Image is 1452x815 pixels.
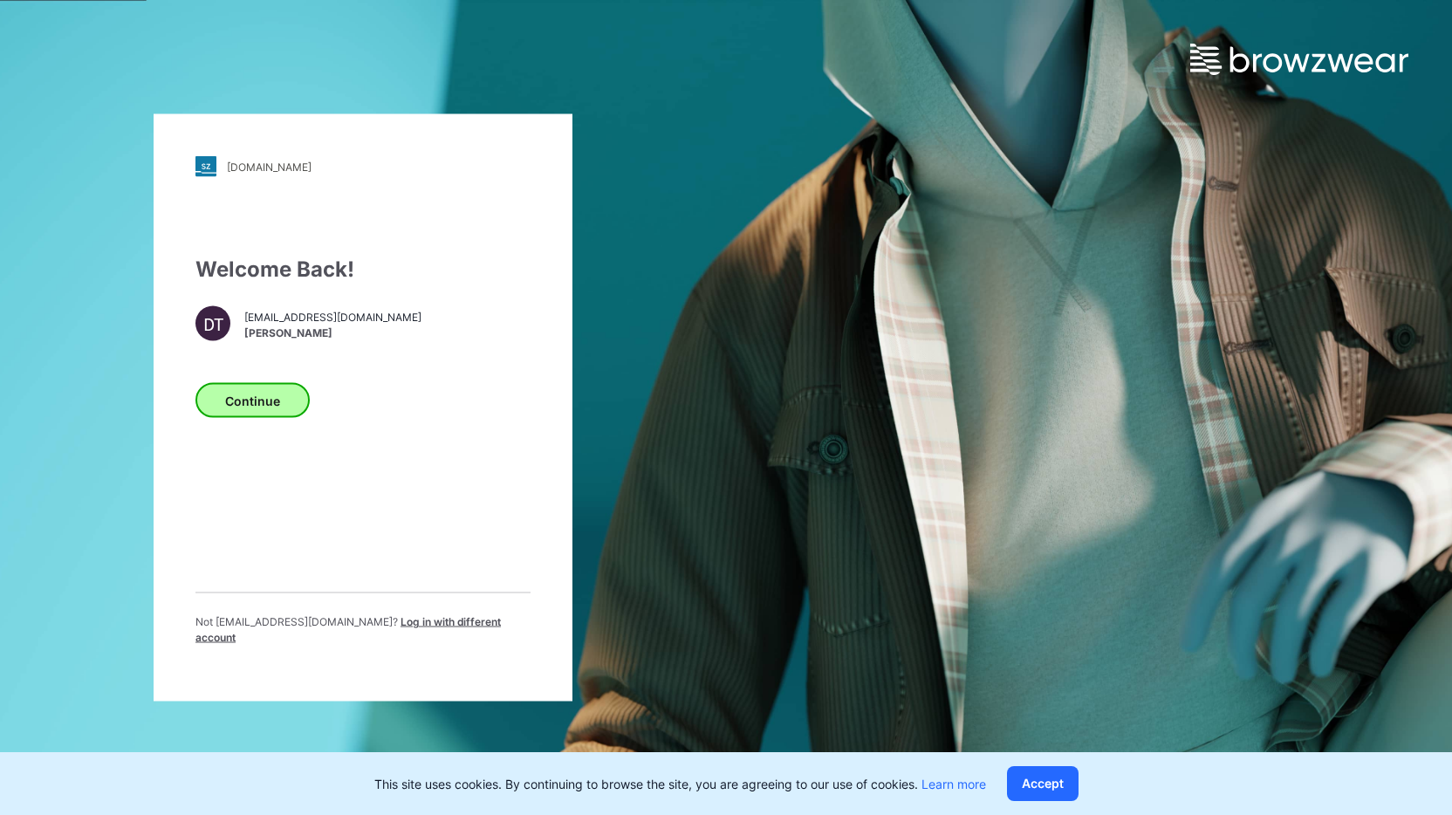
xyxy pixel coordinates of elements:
a: Learn more [921,777,986,791]
span: [EMAIL_ADDRESS][DOMAIN_NAME] [244,309,421,325]
div: Welcome Back! [195,254,531,285]
span: [PERSON_NAME] [244,325,421,340]
p: This site uses cookies. By continuing to browse the site, you are agreeing to our use of cookies. [374,775,986,793]
div: DT [195,306,230,341]
button: Accept [1007,766,1079,801]
img: browzwear-logo.e42bd6dac1945053ebaf764b6aa21510.svg [1190,44,1408,75]
img: stylezone-logo.562084cfcfab977791bfbf7441f1a819.svg [195,156,216,177]
button: Continue [195,383,310,418]
a: [DOMAIN_NAME] [195,156,531,177]
div: [DOMAIN_NAME] [227,160,312,173]
p: Not [EMAIL_ADDRESS][DOMAIN_NAME] ? [195,614,531,646]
